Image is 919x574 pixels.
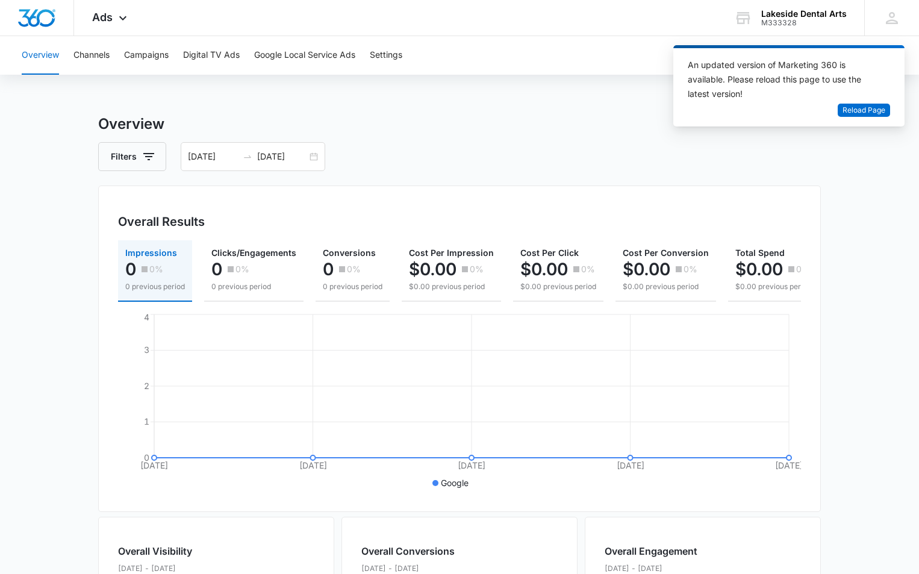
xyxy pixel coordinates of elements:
button: Digital TV Ads [183,36,240,75]
tspan: 4 [144,312,149,322]
button: Filters [98,142,166,171]
button: Campaigns [124,36,169,75]
button: Reload Page [838,104,890,117]
p: 0% [235,265,249,273]
p: $0.00 previous period [409,281,494,292]
span: Reload Page [843,105,885,116]
div: An updated version of Marketing 360 is available. Please reload this page to use the latest version! [688,58,876,101]
span: Conversions [323,248,376,258]
span: Cost Per Conversion [623,248,709,258]
tspan: [DATE] [617,460,644,470]
tspan: [DATE] [458,460,485,470]
span: to [243,152,252,161]
p: [DATE] - [DATE] [361,563,455,574]
input: End date [257,150,307,163]
p: 0% [149,265,163,273]
tspan: [DATE] [140,460,168,470]
p: 0% [684,265,697,273]
span: Ads [92,11,113,23]
h3: Overview [98,113,821,135]
tspan: [DATE] [299,460,327,470]
p: 0% [470,265,484,273]
p: 0 [211,260,222,279]
p: $0.00 [735,260,783,279]
button: Channels [73,36,110,75]
p: 0% [347,265,361,273]
span: Cost Per Impression [409,248,494,258]
tspan: 0 [144,452,149,463]
tspan: 2 [144,381,149,391]
button: Overview [22,36,59,75]
span: Total Spend [735,248,785,258]
p: $0.00 [520,260,568,279]
span: Impressions [125,248,177,258]
span: Cost Per Click [520,248,579,258]
h2: Overall Conversions [361,544,455,558]
p: $0.00 [409,260,456,279]
p: 0% [581,265,595,273]
p: 0% [796,265,810,273]
p: 0 previous period [211,281,296,292]
button: Google Local Service Ads [254,36,355,75]
p: Google [441,476,469,489]
tspan: 1 [144,416,149,426]
p: [DATE] - [DATE] [605,563,697,574]
p: 0 previous period [323,281,382,292]
h2: Overall Visibility [118,544,192,558]
div: account id [761,19,847,27]
tspan: [DATE] [775,460,803,470]
h3: Overall Results [118,213,205,231]
p: 0 [323,260,334,279]
span: swap-right [243,152,252,161]
span: Clicks/Engagements [211,248,296,258]
p: $0.00 previous period [520,281,596,292]
input: Start date [188,150,238,163]
h2: Overall Engagement [605,544,697,558]
div: account name [761,9,847,19]
p: $0.00 previous period [623,281,709,292]
p: 0 [125,260,136,279]
p: 0 previous period [125,281,185,292]
p: $0.00 previous period [735,281,811,292]
p: [DATE] - [DATE] [118,563,192,574]
tspan: 3 [144,345,149,355]
p: $0.00 [623,260,670,279]
button: Settings [370,36,402,75]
